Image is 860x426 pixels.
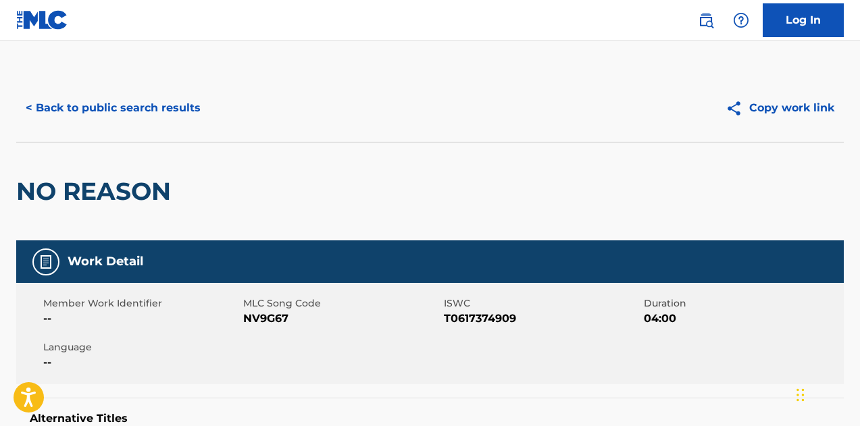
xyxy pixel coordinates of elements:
[43,296,240,311] span: Member Work Identifier
[16,91,210,125] button: < Back to public search results
[16,10,68,30] img: MLC Logo
[444,311,640,327] span: T0617374909
[796,375,805,415] div: Drag
[698,12,714,28] img: search
[38,254,54,270] img: Work Detail
[243,296,440,311] span: MLC Song Code
[43,340,240,354] span: Language
[16,176,178,207] h2: NO REASON
[644,311,840,327] span: 04:00
[692,7,719,34] a: Public Search
[763,3,844,37] a: Log In
[726,100,749,117] img: Copy work link
[728,7,755,34] div: Help
[644,296,840,311] span: Duration
[792,361,860,426] iframe: Chat Widget
[68,254,143,269] h5: Work Detail
[43,311,240,327] span: --
[444,296,640,311] span: ISWC
[733,12,749,28] img: help
[43,354,240,371] span: --
[30,412,830,425] h5: Alternative Titles
[716,91,844,125] button: Copy work link
[243,311,440,327] span: NV9G67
